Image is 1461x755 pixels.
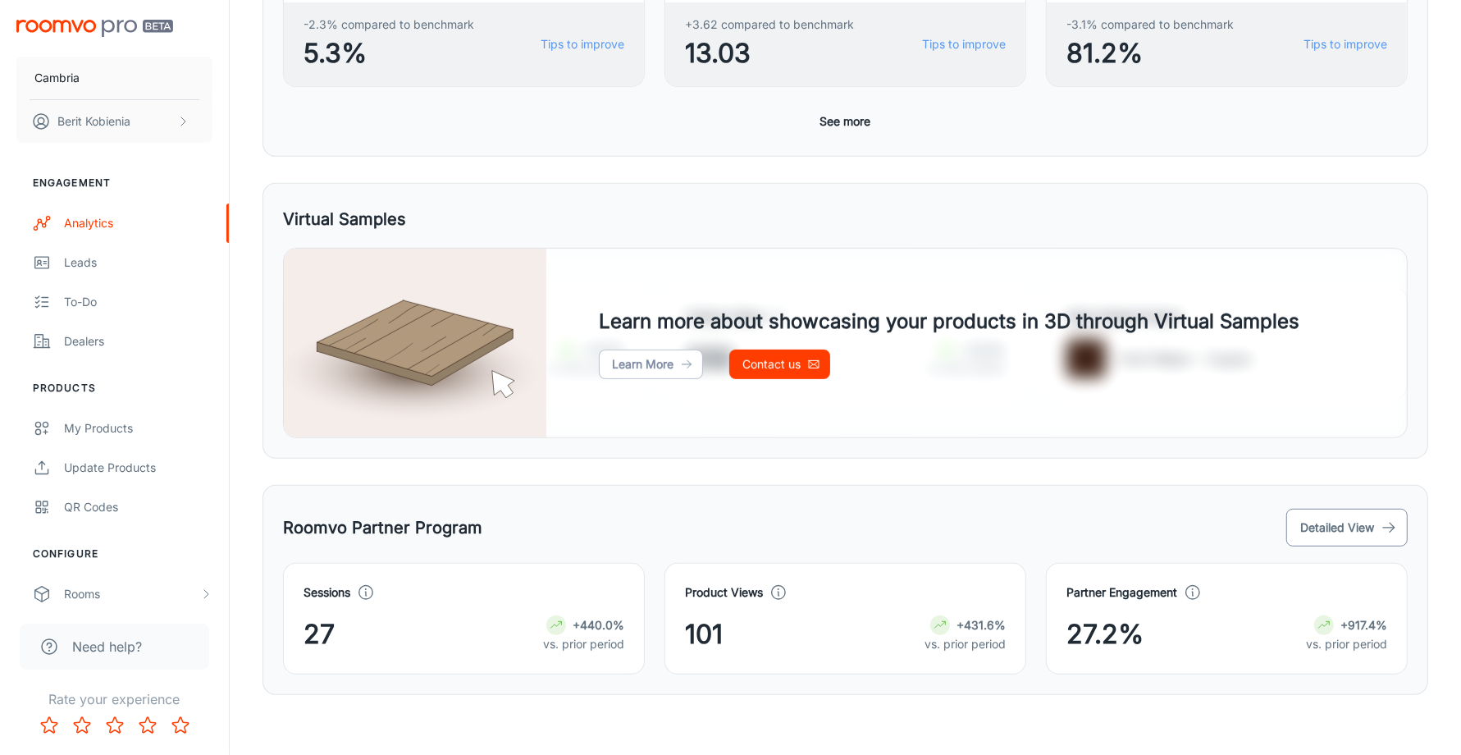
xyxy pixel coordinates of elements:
span: -2.3% compared to benchmark [304,16,474,34]
span: 27.2% [1066,615,1144,654]
a: Tips to improve [922,35,1006,53]
div: My Products [64,419,212,437]
p: Cambria [34,69,80,87]
div: QR Codes [64,498,212,516]
div: Rooms [64,585,199,603]
button: Berit Kobienia [16,100,212,143]
button: Detailed View [1286,509,1408,547]
span: 81.2% [1066,34,1234,73]
h4: Sessions [304,583,350,602]
button: Rate 1 star [33,709,66,742]
span: 27 [304,615,335,654]
p: vs. prior period [1306,635,1387,653]
span: +3.62 compared to benchmark [685,16,854,34]
button: Rate 5 star [164,709,197,742]
a: Tips to improve [541,35,624,53]
button: See more [814,107,878,136]
a: Tips to improve [1303,35,1387,53]
p: vs. prior period [543,635,624,653]
a: Contact us [729,350,830,379]
button: Rate 4 star [131,709,164,742]
p: Berit Kobienia [57,112,130,130]
h5: Virtual Samples [283,207,406,231]
strong: +917.4% [1340,618,1387,632]
strong: +440.0% [573,618,624,632]
strong: +431.6% [956,618,1006,632]
div: To-do [64,293,212,311]
span: -3.1% compared to benchmark [1066,16,1234,34]
p: vs. prior period [925,635,1006,653]
a: Learn More [599,350,703,379]
span: 13.03 [685,34,854,73]
div: Dealers [64,332,212,350]
span: 101 [685,615,723,654]
img: Roomvo PRO Beta [16,20,173,37]
span: 5.3% [304,34,474,73]
p: Rate your experience [13,689,216,709]
h4: Learn more about showcasing your products in 3D through Virtual Samples [599,307,1299,336]
button: Cambria [16,57,212,99]
div: Analytics [64,214,212,232]
div: Leads [64,254,212,272]
button: Rate 3 star [98,709,131,742]
span: Need help? [72,637,142,657]
h4: Product Views [685,583,763,602]
h4: Partner Engagement [1066,583,1177,602]
button: Rate 2 star [66,709,98,742]
h5: Roomvo Partner Program [283,515,482,540]
div: Update Products [64,459,212,477]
